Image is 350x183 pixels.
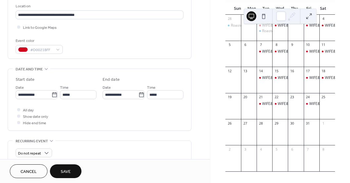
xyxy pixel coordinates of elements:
div: 6 [243,43,247,47]
div: 7 [306,147,310,151]
div: WIFE&HUSBAND | Business day / 営業日 [319,23,335,28]
div: 2 [227,147,232,151]
div: Start date [16,77,35,83]
button: Save [50,164,81,178]
div: 20 [243,95,247,99]
span: Save [61,169,71,175]
div: End date [103,77,120,83]
div: Roastery DAUGHTER / Gallery SON | Business day / 営業日 [257,28,272,34]
div: 11 [321,43,326,47]
div: WIFE&HUSBAND | Business day / 営業日 [278,75,347,80]
div: WIFE&HUSBAND | Business day / 営業日 [272,75,288,80]
div: WIFE&HUSBAND | Business day / 営業日 [278,49,347,54]
div: WIFE&HUSBAND | Business day / 営業日 [304,75,319,80]
div: 25 [321,95,326,99]
div: Location [16,3,182,9]
div: 13 [243,69,247,73]
div: WIFE&HUSBAND | Business day / 営業日 [278,23,347,28]
div: 17 [306,69,310,73]
div: Tue [259,2,273,15]
div: 21 [258,95,263,99]
div: 8 [321,147,326,151]
span: Do not repeat [18,150,41,157]
div: 16 [290,69,294,73]
div: 8 [274,43,279,47]
span: Time [60,84,69,91]
span: All day [23,107,34,114]
div: WIFE&HUSBAND | Business day / 営業日 [319,75,335,80]
div: WIFE&HUSBAND | Business day / 営業日 [257,49,272,54]
div: 29 [243,17,247,21]
div: 22 [274,95,279,99]
div: Roastery DAUGHTER / Gallery SON | Business day / 営業日 [225,23,241,28]
div: Fri [302,2,316,15]
span: #D0021BFF [30,47,53,53]
span: Hide end time [23,120,46,126]
div: 7 [258,43,263,47]
div: 29 [274,121,279,125]
div: WIFE&HUSBAND | Business day / 営業日 [257,23,272,28]
div: 23 [290,95,294,99]
div: 6 [290,147,294,151]
div: 27 [243,121,247,125]
div: 19 [227,95,232,99]
div: 26 [227,121,232,125]
span: Time [147,84,156,91]
div: 4 [321,17,326,21]
div: Event color [16,38,62,44]
div: 9 [290,43,294,47]
div: Roastery DAUGHTER / Gallery SON | Business day / 営業日 [231,23,331,28]
div: WIFE&HUSBAND | Business day / 営業日 [262,75,332,80]
div: 31 [306,121,310,125]
div: WIFE&HUSBAND | Business day / 営業日 [304,101,319,106]
div: WIFE&HUSBAND | Business day / 営業日 [272,23,288,28]
div: Mon [244,2,259,15]
div: Sat [316,2,330,15]
span: Date and time [16,66,43,73]
div: WIFE&HUSBAND | Business day / 営業日 [272,101,288,106]
div: 28 [227,17,232,21]
button: Cancel [10,164,47,178]
div: WIFE&HUSBAND | Business day / 営業日 [262,101,332,106]
div: 4 [258,147,263,151]
div: 15 [274,69,279,73]
div: 28 [258,121,263,125]
span: Recurring event [16,138,48,144]
div: 30 [290,121,294,125]
div: 3 [243,147,247,151]
div: 5 [274,147,279,151]
div: WIFE&HUSBAND | Business day / 営業日 [272,49,288,54]
span: Date [16,84,24,91]
span: Date [103,84,111,91]
div: Thu [287,2,302,15]
div: 1 [321,121,326,125]
div: 5 [227,43,232,47]
span: Link to Google Maps [23,24,57,31]
div: WIFE&HUSBAND | Business day / 営業日 [319,49,335,54]
div: WIFE&HUSBAND | Business day / 営業日 [304,23,319,28]
div: WIFE&HUSBAND | Business day / 営業日 [262,49,332,54]
div: WIFE&HUSBAND | Business day / 営業日 [278,101,347,106]
div: Wed [273,2,288,15]
div: 10 [306,43,310,47]
div: WIFE&HUSBAND | Business day / 営業日 [257,101,272,106]
div: 18 [321,69,326,73]
div: 12 [227,69,232,73]
div: WIFE&HUSBAND | Business day / 営業日 [304,49,319,54]
div: WIFE&HUSBAND | Business day / 営業日 [257,75,272,80]
span: Cancel [21,169,37,175]
div: 14 [258,69,263,73]
span: Show date only [23,114,48,120]
div: Sun [230,2,245,15]
div: WIFE&HUSBAND | Business day / 営業日 [262,23,332,28]
div: 24 [306,95,310,99]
